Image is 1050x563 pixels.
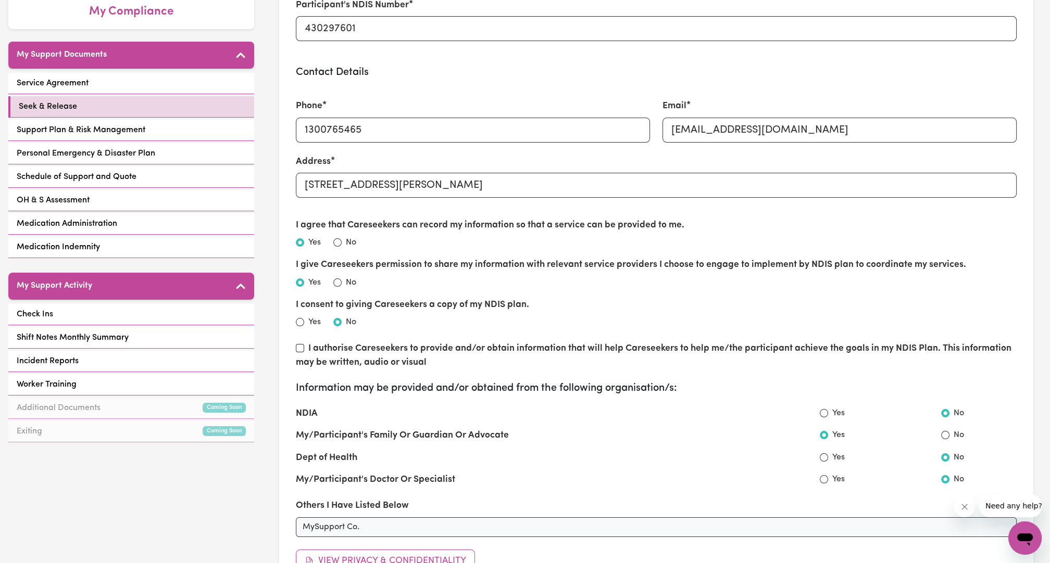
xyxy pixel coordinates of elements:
h5: My Support Documents [17,50,107,60]
span: Personal Emergency & Disaster Plan [17,147,155,160]
a: Medication Administration [8,213,254,235]
label: Yes [832,451,845,464]
h5: My Support Activity [17,281,92,291]
a: Additional DocumentsComing Soon [8,398,254,419]
label: Yes [832,407,845,419]
label: NDIA [296,407,318,420]
label: Yes [308,316,321,328]
small: Coming Soon [203,426,246,436]
a: Shift Notes Monthly Summary [8,327,254,349]
span: Worker Training [17,378,77,391]
a: Seek & Release [8,96,254,118]
small: Coming Soon [203,403,246,413]
span: Schedule of Support and Quote [17,171,136,183]
a: Schedule of Support and Quote [8,167,254,188]
a: Incident Reports [8,351,254,372]
h3: Contact Details [296,66,1017,79]
label: No [346,236,356,249]
a: ExitingComing Soon [8,421,254,442]
label: Dept of Health [296,451,357,465]
span: Support Plan & Risk Management [17,124,145,136]
label: Yes [832,473,845,485]
span: Shift Notes Monthly Summary [17,331,129,344]
label: Address [296,155,331,169]
iframe: Button to launch messaging window [1008,521,1042,555]
label: No [954,429,964,441]
a: Support Plan & Risk Management [8,120,254,141]
a: OH & S Assessment [8,190,254,211]
span: Additional Documents [17,402,101,414]
label: Others I Have Listed Below [296,499,409,513]
button: My Support Activity [8,273,254,300]
label: I give Careseekers permission to share my information with relevant service providers I choose to... [296,258,966,272]
iframe: Close message [954,496,975,517]
label: Yes [308,276,321,289]
a: Personal Emergency & Disaster Plan [8,143,254,164]
span: Medication Indemnity [17,241,100,253]
label: No [954,407,964,419]
a: Service Agreement [8,73,254,94]
label: I agree that Careseekers can record my information so that a service can be provided to me. [296,219,684,232]
label: No [954,473,964,485]
span: Service Agreement [17,77,89,89]
label: Email [662,99,686,113]
span: Need any help? [6,7,63,16]
a: Worker Training [8,374,254,395]
span: Seek & Release [19,100,77,113]
span: Exiting [17,425,42,438]
label: No [346,276,356,289]
span: OH & S Assessment [17,194,90,207]
label: No [346,316,356,328]
a: Check Ins [8,304,254,325]
span: Check Ins [17,308,53,321]
button: My Support Documents [8,42,254,69]
a: Medication Indemnity [8,237,254,258]
label: No [954,451,964,464]
h3: Information may be provided and/or obtained from the following organisation/s: [296,382,1017,394]
label: I authorise Careseekers to provide and/or obtain information that will help Careseekers to help m... [296,344,1011,366]
input: Enter other organizations... [296,517,1017,537]
span: Incident Reports [17,355,79,367]
label: Yes [308,236,321,249]
label: Phone [296,99,322,113]
label: My/Participant's Family Or Guardian Or Advocate [296,429,509,442]
span: Medication Administration [17,217,117,230]
iframe: Message from company [979,494,1042,517]
label: My/Participant's Doctor Or Specialist [296,473,455,487]
label: I consent to giving Careseekers a copy of my NDIS plan. [296,298,529,312]
label: Yes [832,429,845,441]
